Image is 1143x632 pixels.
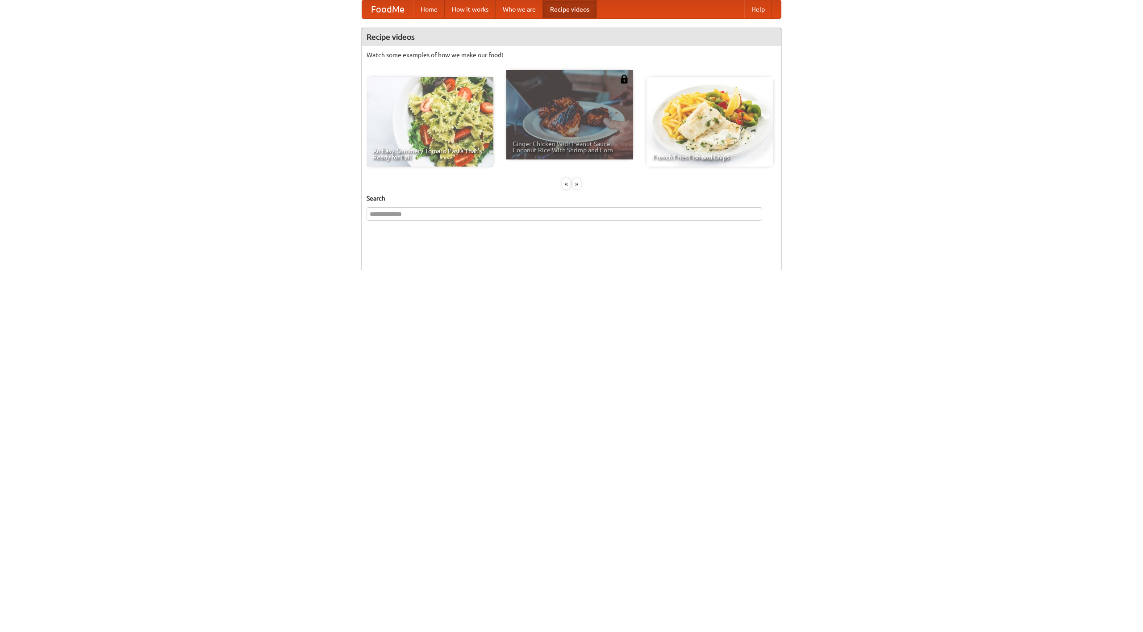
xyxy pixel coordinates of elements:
[367,77,493,167] a: An Easy, Summery Tomato Pasta That's Ready for Fall
[647,77,773,167] a: French Fries Fish and Chips
[367,50,776,59] p: Watch some examples of how we make our food!
[362,28,781,46] h4: Recipe videos
[620,75,629,84] img: 483408.png
[367,194,776,203] h5: Search
[653,154,767,160] span: French Fries Fish and Chips
[562,178,570,189] div: «
[496,0,543,18] a: Who we are
[373,148,487,160] span: An Easy, Summery Tomato Pasta That's Ready for Fall
[543,0,597,18] a: Recipe videos
[445,0,496,18] a: How it works
[413,0,445,18] a: Home
[744,0,772,18] a: Help
[573,178,581,189] div: »
[362,0,413,18] a: FoodMe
